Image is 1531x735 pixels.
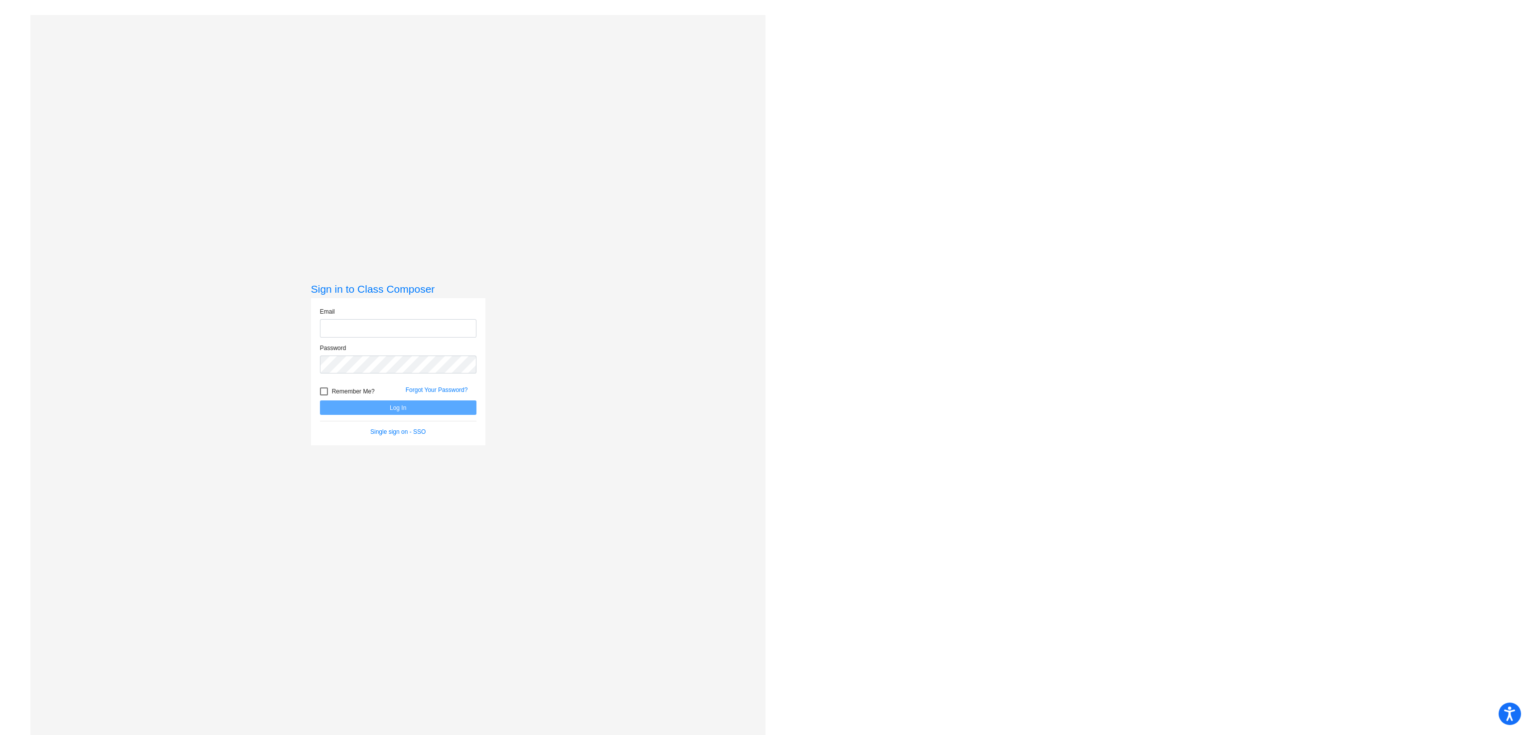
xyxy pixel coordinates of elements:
label: Password [320,344,346,353]
span: Remember Me? [332,385,375,397]
button: Log In [320,400,476,415]
a: Single sign on - SSO [370,428,426,435]
h3: Sign in to Class Composer [311,283,485,295]
a: Forgot Your Password? [406,386,468,393]
label: Email [320,307,335,316]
